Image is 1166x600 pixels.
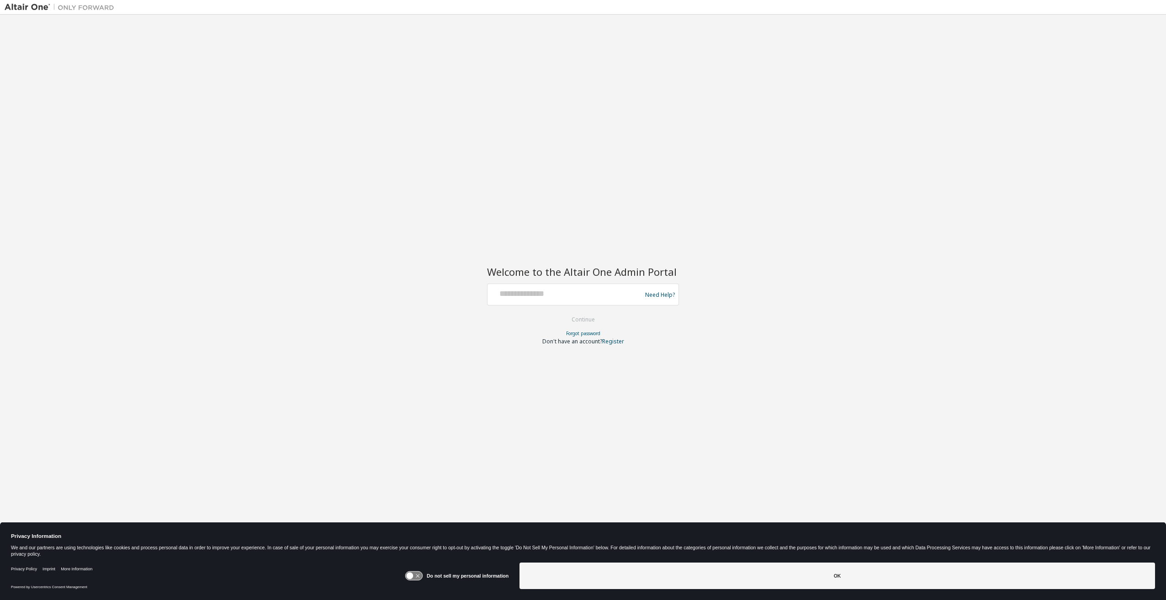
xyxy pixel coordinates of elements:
[566,330,600,337] a: Forgot password
[542,337,602,345] span: Don't have an account?
[5,3,119,12] img: Altair One
[487,265,679,278] h2: Welcome to the Altair One Admin Portal
[602,337,624,345] a: Register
